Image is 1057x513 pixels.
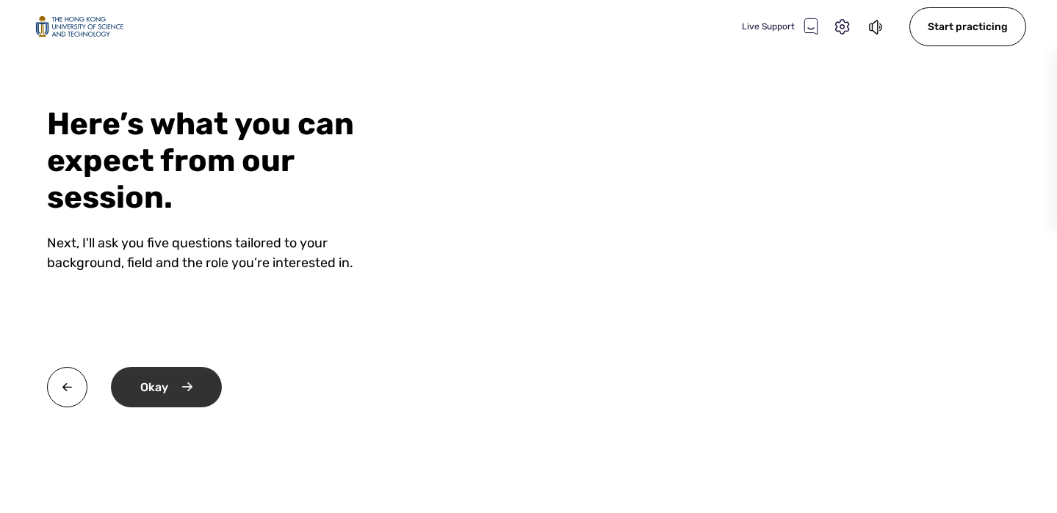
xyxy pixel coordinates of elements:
img: logo [35,16,123,37]
div: Okay [111,367,222,407]
div: Next, I'll ask you five questions tailored to your background, field and the role you’re interest... [47,233,376,273]
div: Start practicing [909,7,1026,46]
div: Here’s what you can expect from our session. [47,106,376,216]
div: Live Support [742,18,818,35]
img: twa0v+wMBzw8O7hXOoXfZwY4Rs7V4QQI7OXhSEnh6TzU1B8CMcie5QIvElVkpoMP8DJr7EI0p8Ns6ryRf5n4wFbqwEIwXmb+H... [47,367,87,407]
